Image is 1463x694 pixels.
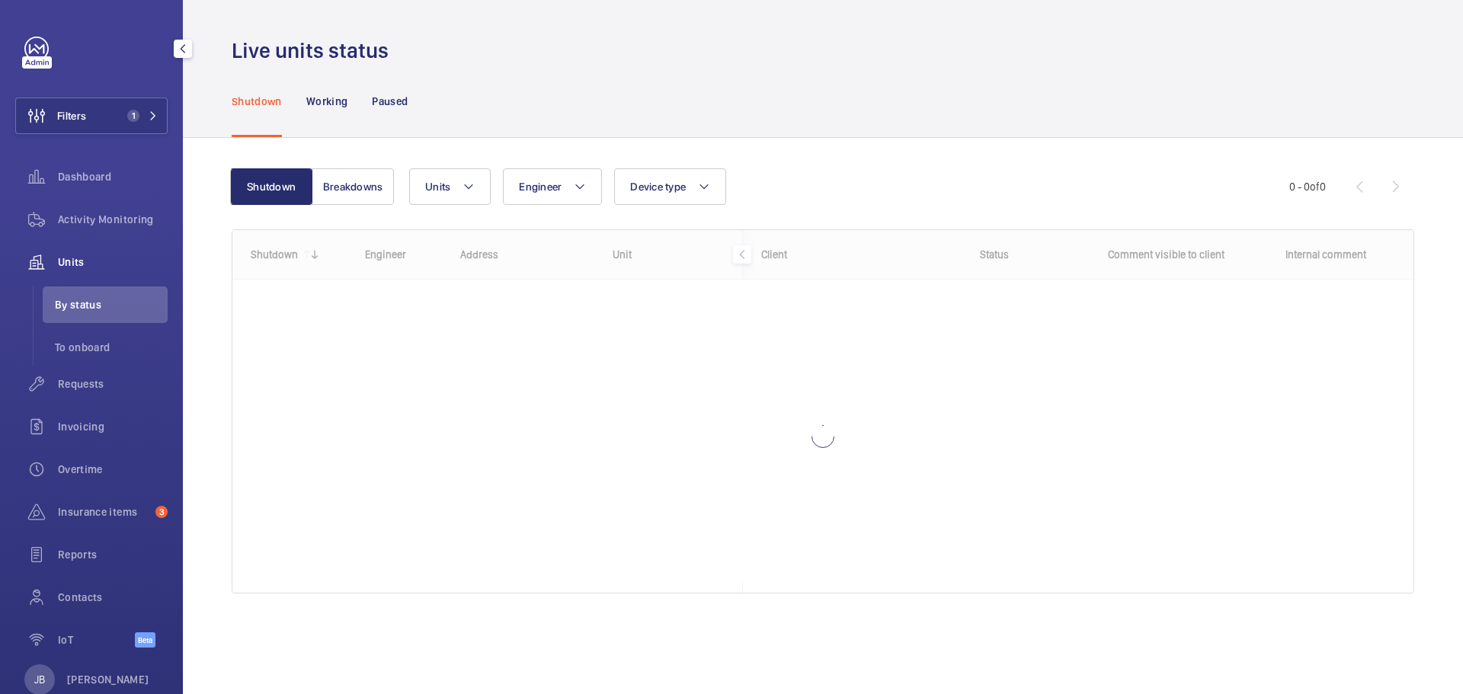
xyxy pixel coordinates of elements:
button: Engineer [503,168,602,205]
p: Working [306,94,347,109]
p: [PERSON_NAME] [67,672,149,687]
span: Overtime [58,462,168,477]
span: Requests [58,376,168,392]
span: 1 [127,110,139,122]
span: Contacts [58,590,168,605]
span: Device type [630,181,686,193]
p: JB [34,672,45,687]
span: Insurance items [58,504,149,520]
p: Shutdown [232,94,282,109]
span: Filters [57,108,86,123]
button: Device type [614,168,726,205]
span: Units [425,181,450,193]
span: To onboard [55,340,168,355]
span: Reports [58,547,168,562]
span: 0 - 0 0 [1289,181,1326,192]
span: of [1310,181,1320,193]
span: 3 [155,506,168,518]
span: IoT [58,632,135,648]
h1: Live units status [232,37,398,65]
span: Engineer [519,181,562,193]
button: Units [409,168,491,205]
span: Activity Monitoring [58,212,168,227]
span: Beta [135,632,155,648]
button: Shutdown [230,168,312,205]
span: Invoicing [58,419,168,434]
span: Dashboard [58,169,168,184]
span: Units [58,254,168,270]
button: Breakdowns [312,168,394,205]
p: Paused [372,94,408,109]
span: By status [55,297,168,312]
button: Filters1 [15,98,168,134]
